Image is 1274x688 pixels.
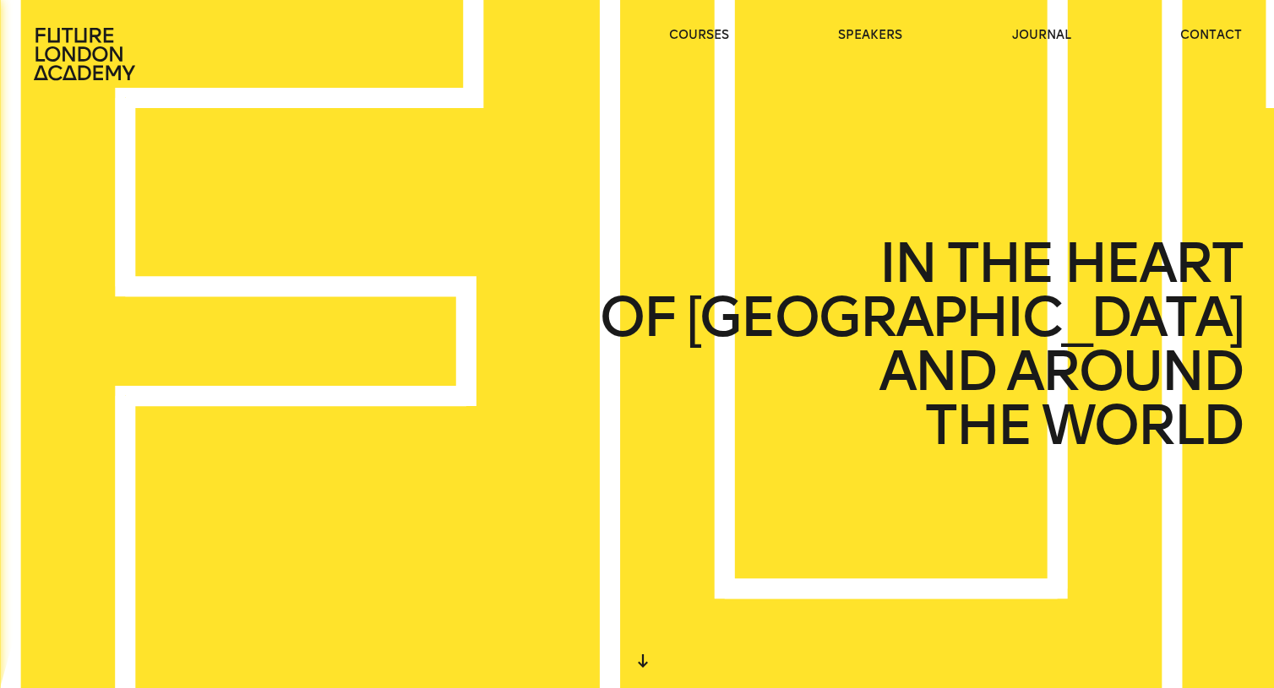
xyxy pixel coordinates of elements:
[924,398,1031,452] span: THE
[879,344,995,398] span: AND
[686,290,1242,344] span: [GEOGRAPHIC_DATA]
[1064,236,1242,290] span: HEART
[1006,344,1242,398] span: AROUND
[669,27,729,44] a: courses
[879,236,935,290] span: IN
[1012,27,1071,44] a: journal
[946,236,1053,290] span: THE
[1042,398,1242,452] span: WORLD
[838,27,902,44] a: speakers
[599,290,675,344] span: OF
[1180,27,1242,44] a: contact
